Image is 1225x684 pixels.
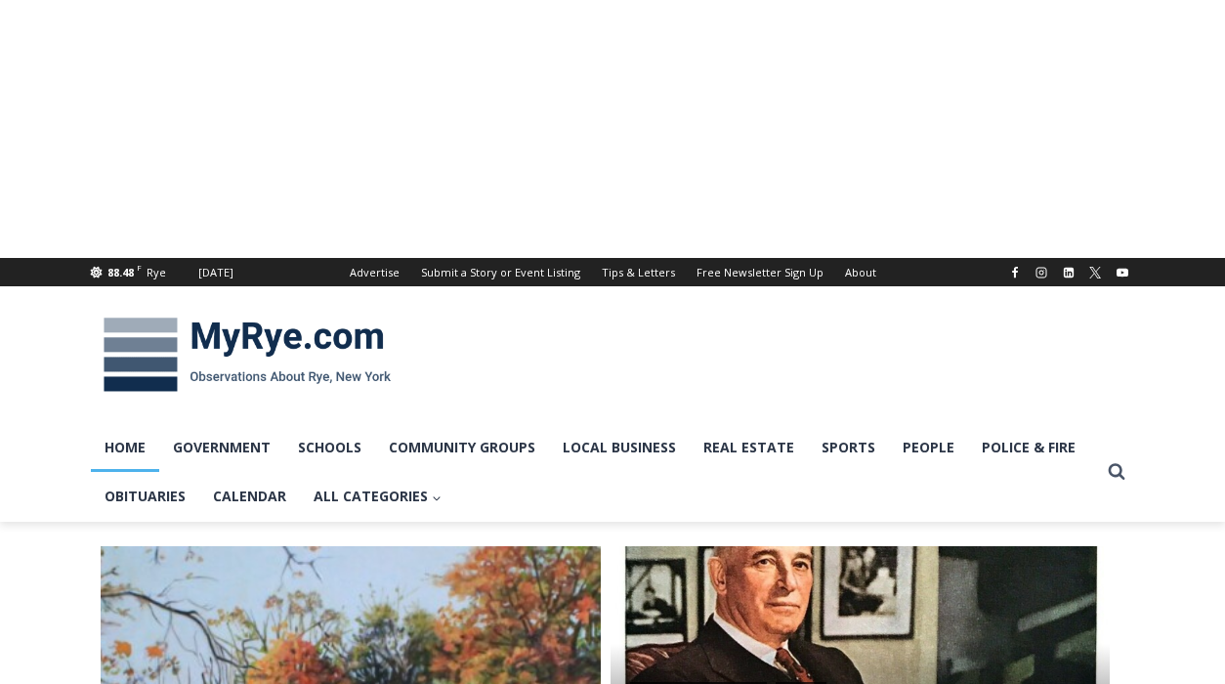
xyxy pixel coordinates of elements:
[1057,261,1080,284] a: Linkedin
[690,423,808,472] a: Real Estate
[199,472,300,521] a: Calendar
[808,423,889,472] a: Sports
[686,258,834,286] a: Free Newsletter Sign Up
[91,472,199,521] a: Obituaries
[300,472,455,521] a: All Categories
[91,304,403,406] img: MyRye.com
[91,423,1099,522] nav: Primary Navigation
[889,423,968,472] a: People
[549,423,690,472] a: Local Business
[591,258,686,286] a: Tips & Letters
[410,258,591,286] a: Submit a Story or Event Listing
[284,423,375,472] a: Schools
[834,258,887,286] a: About
[107,265,134,279] span: 88.48
[137,262,142,273] span: F
[1083,261,1107,284] a: X
[159,423,284,472] a: Government
[314,486,442,507] span: All Categories
[91,423,159,472] a: Home
[198,264,233,281] div: [DATE]
[339,258,887,286] nav: Secondary Navigation
[968,423,1089,472] a: Police & Fire
[375,423,549,472] a: Community Groups
[1111,261,1134,284] a: YouTube
[147,264,166,281] div: Rye
[1099,454,1134,490] button: View Search Form
[1003,261,1027,284] a: Facebook
[1030,261,1053,284] a: Instagram
[339,258,410,286] a: Advertise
